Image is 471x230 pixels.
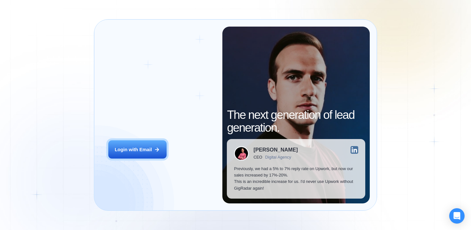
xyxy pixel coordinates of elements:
[115,146,152,153] div: Login with Email
[108,140,167,159] button: Login with Email
[449,208,465,224] div: Open Intercom Messenger
[227,109,365,135] h2: The next generation of lead generation.
[253,147,298,153] div: [PERSON_NAME]
[253,155,262,160] div: CEO
[234,166,358,192] p: Previously, we had a 5% to 7% reply rate on Upwork, but now our sales increased by 17%-20%. This ...
[265,155,291,160] div: Digital Agency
